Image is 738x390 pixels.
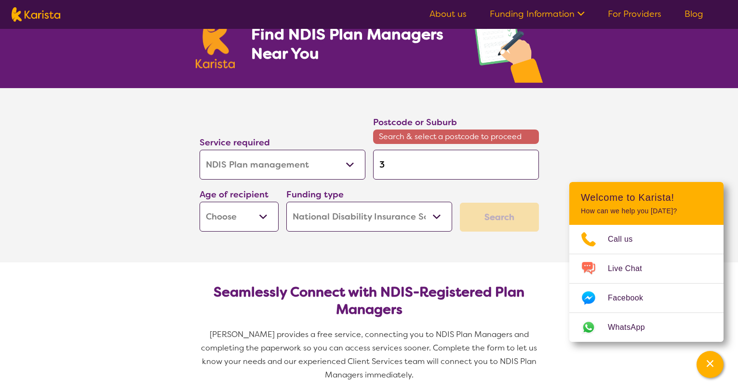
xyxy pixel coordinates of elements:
a: Blog [684,8,703,20]
label: Service required [200,137,270,148]
h2: Seamlessly Connect with NDIS-Registered Plan Managers [207,284,531,318]
a: About us [429,8,467,20]
button: Channel Menu [697,351,724,378]
input: Type [373,150,539,180]
label: Postcode or Suburb [373,117,457,128]
p: How can we help you [DATE]? [581,207,712,215]
a: For Providers [608,8,661,20]
a: Web link opens in a new tab. [569,313,724,342]
span: Facebook [608,291,655,305]
span: Call us [608,232,644,247]
h2: Welcome to Karista! [581,192,712,203]
label: Funding type [286,189,344,200]
ul: Choose channel [569,225,724,342]
div: Channel Menu [569,182,724,342]
img: Karista logo [12,7,60,22]
a: Funding Information [490,8,585,20]
img: plan-management [472,4,543,88]
span: [PERSON_NAME] provides a free service, connecting you to NDIS Plan Managers and completing the pa... [201,329,539,380]
span: Search & select a postcode to proceed [373,130,539,144]
span: Live Chat [608,261,654,276]
h1: Find NDIS Plan Managers Near You [251,25,453,63]
span: WhatsApp [608,320,657,335]
img: Karista logo [196,16,235,68]
label: Age of recipient [200,189,268,200]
